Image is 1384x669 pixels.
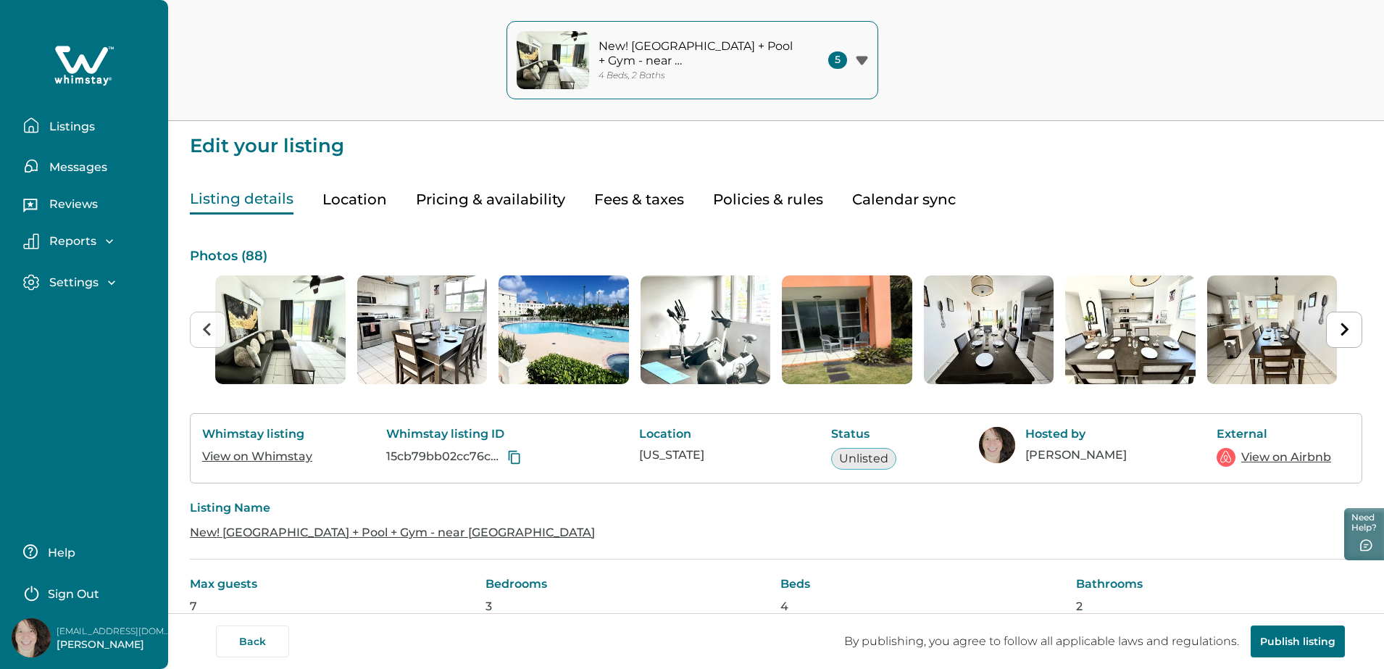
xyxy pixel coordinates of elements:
button: Publish listing [1251,626,1345,657]
p: Sign Out [48,587,99,602]
img: list-photos [1065,275,1196,384]
p: 15cb79bb02cc76c6d8baf0f5e5b64188 [386,449,504,464]
img: list-photos [924,275,1054,384]
button: Reviews [23,192,157,221]
img: Whimstay Host [979,427,1015,463]
button: Messages [23,151,157,180]
li: 2 of 88 [357,275,488,384]
button: Reports [23,233,157,249]
p: [PERSON_NAME] [1025,448,1149,462]
p: Bedrooms [485,577,772,591]
p: Whimstay listing [202,427,318,441]
button: Settings [23,274,157,291]
p: 4 [780,599,1067,614]
li: 5 of 88 [782,275,912,384]
p: Location [639,427,762,441]
p: 2 [1076,599,1363,614]
li: 6 of 88 [924,275,1054,384]
p: New! [GEOGRAPHIC_DATA] + Pool + Gym - near [GEOGRAPHIC_DATA] [599,39,794,67]
p: Edit your listing [190,121,1362,156]
button: Pricing & availability [416,185,565,215]
li: 7 of 88 [1065,275,1196,384]
button: Next slide [1326,312,1362,348]
button: Help [23,537,151,566]
button: Listings [23,111,157,140]
li: 4 of 88 [641,275,771,384]
button: Calendar sync [852,185,956,215]
img: list-photos [641,275,771,384]
p: Whimstay listing ID [386,427,571,441]
p: 4 Beds, 2 Baths [599,70,665,81]
button: Location [322,185,387,215]
p: Max guests [190,577,477,591]
p: Reviews [45,197,98,212]
p: 3 [485,599,772,614]
li: 3 of 88 [499,275,629,384]
img: list-photos [357,275,488,384]
p: [US_STATE] [639,448,762,462]
p: Listing Name [190,501,1362,515]
a: View on Airbnb [1241,449,1331,466]
li: 8 of 88 [1207,275,1338,384]
img: list-photos [782,275,912,384]
button: Listing details [190,185,293,215]
button: Previous slide [190,312,226,348]
p: Beds [780,577,1067,591]
button: Fees & taxes [594,185,684,215]
button: Sign Out [23,578,151,607]
p: [PERSON_NAME] [57,638,172,652]
p: Listings [45,120,95,134]
img: list-photos [215,275,346,384]
p: Photos ( 88 ) [190,249,1362,264]
img: property-cover [517,31,589,89]
button: property-coverNew! [GEOGRAPHIC_DATA] + Pool + Gym - near [GEOGRAPHIC_DATA]4 Beds, 2 Baths5 [507,21,878,99]
p: External [1217,427,1333,441]
img: Whimstay Host [12,618,51,657]
p: Messages [45,160,107,175]
p: Settings [45,275,99,290]
p: 7 [190,599,477,614]
button: Policies & rules [713,185,823,215]
img: list-photos [1207,275,1338,384]
p: [EMAIL_ADDRESS][DOMAIN_NAME] [57,624,172,639]
li: 1 of 88 [215,275,346,384]
p: Bathrooms [1076,577,1363,591]
button: Unlisted [831,448,896,470]
button: Back [216,626,289,657]
p: Help [43,546,75,560]
a: New! [GEOGRAPHIC_DATA] + Pool + Gym - near [GEOGRAPHIC_DATA] [190,525,595,539]
img: list-photos [499,275,629,384]
p: Reports [45,234,96,249]
a: View on Whimstay [202,449,312,463]
span: 5 [828,51,847,69]
p: Status [831,427,911,441]
p: Hosted by [1025,427,1149,441]
p: By publishing, you agree to follow all applicable laws and regulations. [833,634,1251,649]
